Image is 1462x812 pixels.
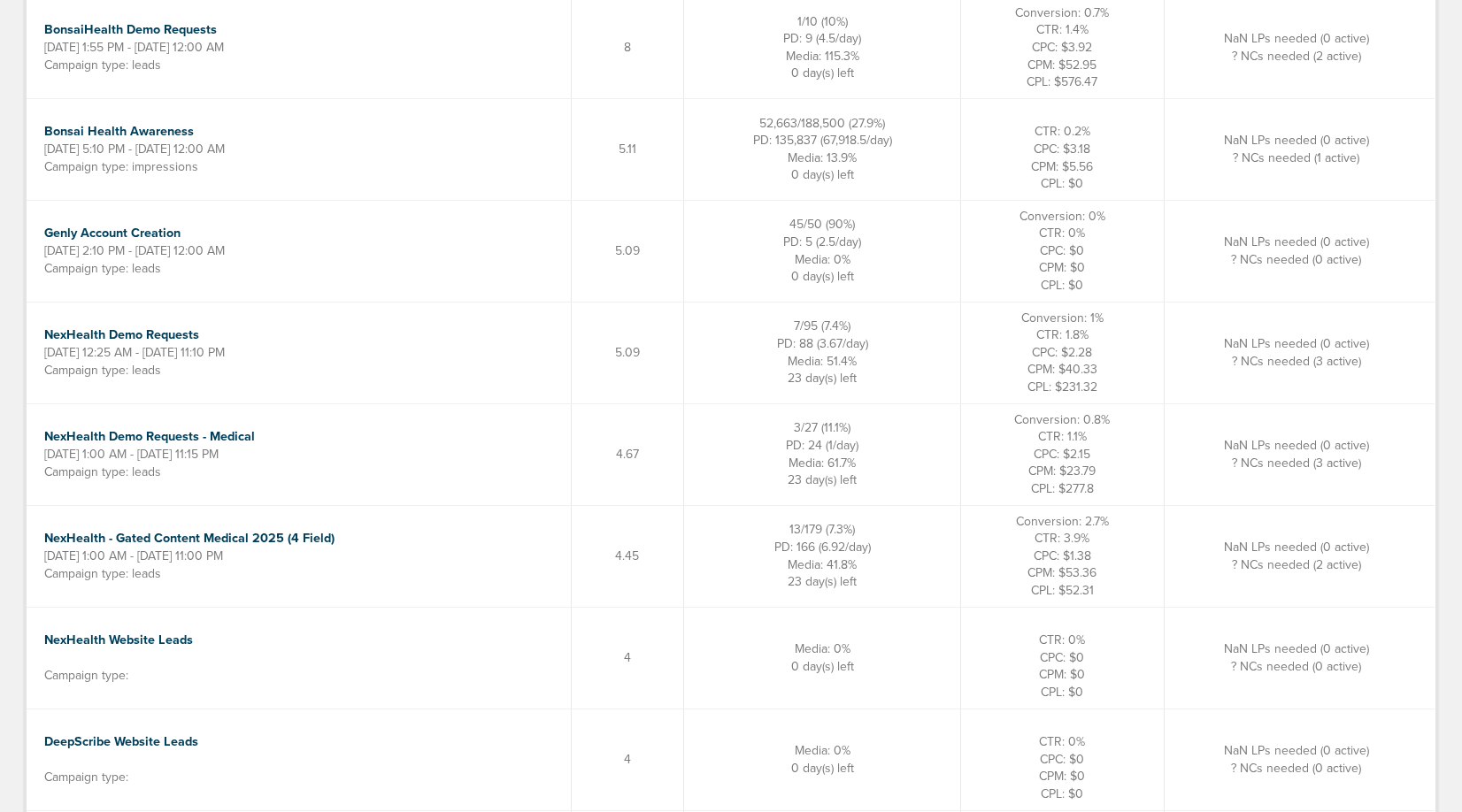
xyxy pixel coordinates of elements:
span: PD: 5 (2.5/day) [783,234,861,249]
td: NaN LPs needed (0 active) ? NCs needed (0 active) [1165,200,1435,302]
td: NaN LPs needed (0 active) ? NCs needed (3 active) [1165,403,1435,505]
span: [DATE] 1:00 AM - [DATE] 11:15 PM [44,447,219,462]
span: CTR: 1.1% [1038,429,1087,444]
span: 23 day(s) left [788,371,857,386]
span: 1/10 (10%) [797,14,848,29]
span: 4.67 [616,447,639,462]
span: [DATE] 12:25 AM - [DATE] 11:10 PM [44,345,225,360]
span: CPM: $0 [1039,769,1085,784]
span: PD: 88 (3.67/day) [777,336,868,351]
span: 4 [624,650,631,665]
span: Media: 115.3% [786,49,859,64]
span: Campaign type: leads [44,464,161,479]
span: CPC: $0 [1040,650,1084,665]
span: Media: 61.7% [789,456,856,471]
span: CPC: $3.92 [1032,40,1092,55]
span: Campaign type: leads [44,261,161,276]
span: Campaign type: [44,770,128,785]
span: CPL: $576.47 [1027,74,1097,89]
span: CPC: $2.15 [1034,447,1090,462]
span: Campaign type: leads [44,57,161,73]
span: CPC: $3.18 [1034,142,1090,157]
span: CPC: $2.28 [1032,345,1092,360]
span: Campaign type: leads [44,566,161,581]
span: Conversion: 0% [1020,209,1105,224]
span: CPC: $0 [1040,243,1084,258]
span: CPM: $23.79 [1028,463,1096,479]
a: DeepScribe Website Leads [44,734,198,749]
span: Media: 0% [795,641,850,656]
td: NaN LPs needed (0 active) ? NCs needed (1 active) [1165,98,1435,200]
span: 45/50 (90%) [789,217,855,232]
span: CPM: $0 [1039,260,1085,275]
a: NexHealth Website Leads [44,632,193,647]
span: 5.09 [615,243,640,258]
span: CPL: $0 [1041,685,1083,700]
span: CPM: $40.33 [1027,362,1097,377]
span: Campaign type: leads [44,363,161,378]
td: NaN LPs needed (0 active) ? NCs needed (2 active) [1165,505,1435,607]
span: Media: 41.8% [788,557,857,572]
span: CTR: 0% [1039,734,1085,749]
a: NexHealth Demo Requests - Medical [44,429,255,444]
span: CPM: $5.56 [1031,159,1093,174]
span: CPL: $277.8 [1031,481,1094,496]
span: 4.45 [615,548,639,563]
span: [DATE] 5:10 PM - [DATE] 12:00 AM [44,142,225,157]
a: NexHealth - Gated Content Medical 2025 (4 Field) [44,531,335,546]
span: 0 day(s) left [791,65,854,80]
td: NaN LPs needed (0 active) ? NCs needed (0 active) [1165,709,1435,810]
span: Conversion: 0.7% [1015,5,1109,20]
td: NaN LPs needed (0 active) ? NCs needed (0 active) [1165,607,1435,709]
span: 5.11 [619,142,636,157]
span: PD: 24 (1/day) [786,438,858,453]
span: Media: 0% [795,743,850,758]
span: 3/27 (11.1%) [794,420,850,435]
span: CPL: $0 [1041,176,1083,191]
span: 0 day(s) left [791,659,854,674]
span: PD: 9 (4.5/day) [783,31,861,46]
span: CPL: $0 [1041,786,1083,801]
span: CTR: 0% [1039,632,1085,647]
span: Media: 0% [795,252,850,267]
span: CPC: $1.38 [1034,548,1091,563]
span: Campaign type: [44,668,128,683]
span: [DATE] 1:55 PM - [DATE] 12:00 AM [44,40,224,55]
span: CTR: 1.8% [1036,327,1089,342]
span: 8 [624,40,631,55]
td: NaN LPs needed (0 active) ? NCs needed (3 active) [1165,302,1435,403]
span: CPL: $52.31 [1031,583,1094,598]
a: BonsaiHealth Demo Requests [44,22,217,37]
span: 4 [624,752,631,767]
span: Media: 13.9% [788,150,857,165]
span: Media: 51.4% [788,354,857,369]
span: CTR: 1.4% [1036,22,1089,37]
span: CPM: $52.95 [1027,57,1096,73]
span: CPC: $0 [1040,752,1084,767]
span: Conversion: 2.7% [1016,514,1109,529]
span: 52,663/188,500 (27.9%) [759,116,885,131]
span: CTR: 0% [1039,226,1085,241]
span: CPL: $231.32 [1027,379,1097,395]
a: Bonsai Health Awareness [44,124,194,139]
span: CTR: 3.9% [1035,531,1089,546]
span: 0 day(s) left [791,167,854,182]
span: CPL: $0 [1041,278,1083,293]
span: 0 day(s) left [791,761,854,776]
span: 0 day(s) left [791,269,854,284]
span: PD: 135,837 (67,918.5/day) [753,133,892,148]
a: NexHealth Demo Requests [44,327,199,342]
span: CPM: $0 [1039,667,1085,682]
span: CTR: 0.2% [1035,124,1090,139]
span: 13/179 (7.3%) [789,522,855,537]
a: Genly Account Creation [44,226,181,241]
span: [DATE] 2:10 PM - [DATE] 12:00 AM [44,243,225,258]
span: 23 day(s) left [788,472,857,487]
span: 7/95 (7.4%) [794,318,850,333]
span: CPM: $53.36 [1027,565,1096,580]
